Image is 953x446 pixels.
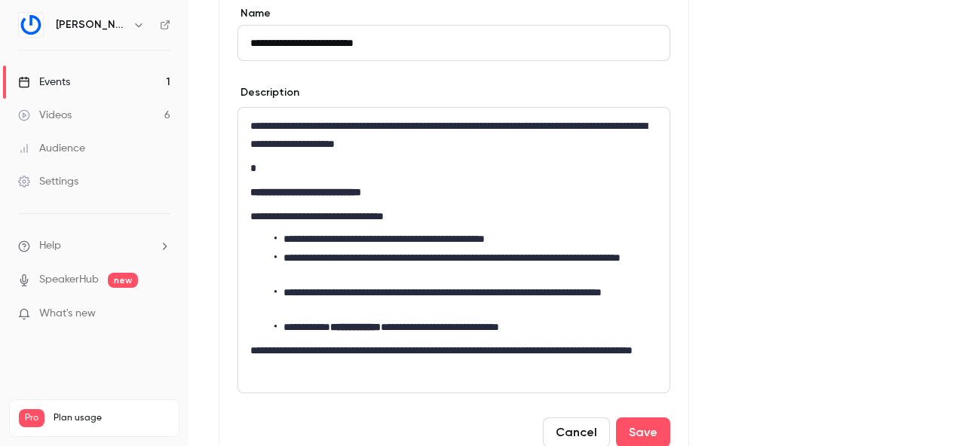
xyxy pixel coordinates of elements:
[18,108,72,123] div: Videos
[237,85,299,100] label: Description
[108,273,138,288] span: new
[19,13,43,37] img: Gino LegalTech
[54,412,170,424] span: Plan usage
[238,108,670,393] div: editor
[39,272,99,288] a: SpeakerHub
[237,6,670,21] label: Name
[18,75,70,90] div: Events
[18,238,170,254] li: help-dropdown-opener
[18,174,78,189] div: Settings
[18,141,85,156] div: Audience
[237,107,670,393] section: description
[19,409,44,427] span: Pro
[39,306,96,322] span: What's new
[56,17,127,32] h6: [PERSON_NAME]
[39,238,61,254] span: Help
